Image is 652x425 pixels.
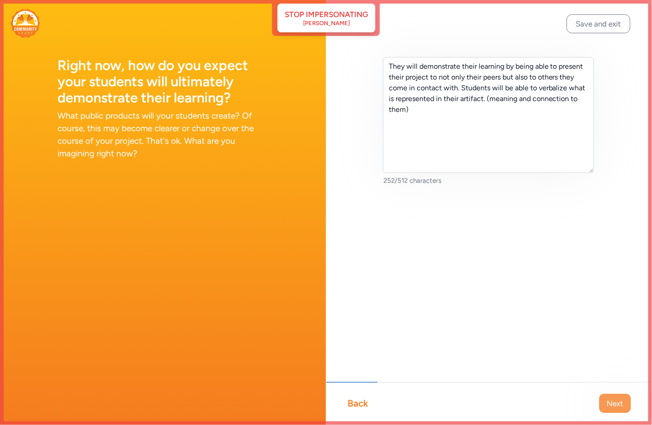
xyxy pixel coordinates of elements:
[383,57,594,173] textarea: They will demonstrate their learning by being able to present their project to not only their pee...
[303,20,350,27] div: [PERSON_NAME]
[599,394,631,413] button: Next
[57,58,269,106] h1: Right now, how do you expect your students will ultimately demonstrate their learning?
[567,14,630,33] button: Save and exit
[348,397,368,410] div: Back
[11,9,40,38] img: logo
[607,398,623,409] span: Next
[383,176,595,185] div: 252/512 characters
[285,9,368,20] div: Stop impersonating
[57,110,269,160] div: What public products will your students create? Of course, this may become clearer or change over...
